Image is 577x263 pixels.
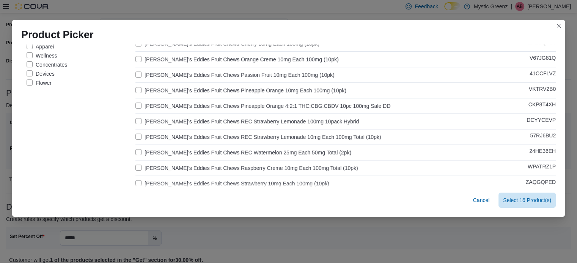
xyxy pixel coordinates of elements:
[135,117,359,126] label: [PERSON_NAME]'s Eddies Fruit Chews REC Strawberry Lemonade 100mg 10pack Hybrid
[27,69,55,78] label: Devices
[27,51,57,60] label: Wellness
[526,179,556,188] p: ZAQGQPED
[27,78,52,87] label: Flower
[135,70,335,79] label: [PERSON_NAME]'s Eddies Fruit Chews Passion Fruit 10mg Each 100mg (10pk)
[498,193,556,208] button: Select 16 Product(s)
[135,132,381,142] label: [PERSON_NAME]'s Eddies Fruit Chews REC Strawberry Lemonade 10mg Each 100mg Total (10pk)
[554,21,563,30] button: Closes this modal window
[135,86,346,95] label: [PERSON_NAME]'s Eddies Fruit Chews Pineapple Orange 10mg Each 100mg (10pk)
[503,196,551,204] span: Select 16 Product(s)
[530,132,556,142] p: 57RJ6BU2
[27,42,54,51] label: Apparel
[527,39,556,48] p: EXEUQH10
[530,70,556,79] p: 41CCFLVZ
[529,86,556,95] p: VKTRV2B0
[135,148,351,157] label: [PERSON_NAME]'s Eddies Fruit Chews REC Watermelon 25mg Each 50mg Total (2pk)
[529,148,556,157] p: 24HE36EH
[27,87,67,96] label: Edible Drinks
[527,117,556,126] p: DCYYCEVP
[528,101,556,110] p: CKP8T4XH
[135,55,339,64] label: [PERSON_NAME]'s Eddies Fruit Chews Orange Creme 10mg Each 100mg (10pk)
[470,193,493,208] button: Cancel
[27,60,67,69] label: Concentrates
[135,39,319,48] label: [PERSON_NAME]'s Eddies Fruit Chews Cherry 10mg Each 100mg (10pk)
[135,101,390,110] label: [PERSON_NAME]'s Eddies Fruit Chews Pineapple Orange 4:2:1 THC:CBG:CBDV 10pc 100mg Sale DD
[135,163,358,173] label: [PERSON_NAME]'s Eddies Fruit Chews Raspberry Creme 10mg Each 100mg Total (10pk)
[21,29,94,41] h1: Product Picker
[135,179,329,188] label: [PERSON_NAME]'s Eddies Fruit Chews Strawberry 10mg Each 100mg (10pk)
[530,55,556,64] p: V67JG81Q
[473,196,490,204] span: Cancel
[528,163,556,173] p: WPATRZ1P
